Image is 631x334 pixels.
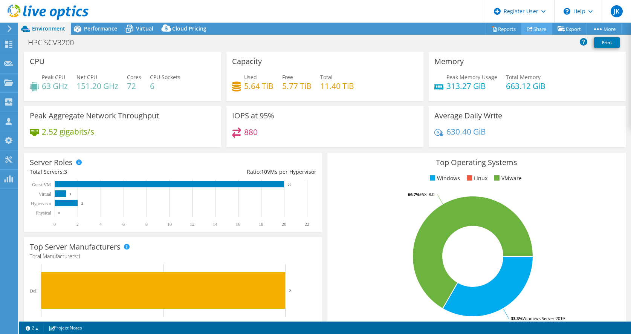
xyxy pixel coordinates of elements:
[30,158,73,167] h3: Server Roles
[76,74,97,81] span: Net CPU
[261,168,267,175] span: 10
[213,222,217,227] text: 14
[78,253,81,260] span: 1
[31,201,51,206] text: Hypervisor
[58,211,60,215] text: 0
[232,57,262,66] h3: Capacity
[305,222,309,227] text: 22
[42,82,68,90] h4: 63 GHz
[30,57,45,66] h3: CPU
[434,112,502,120] h3: Average Daily Write
[244,82,273,90] h4: 5.64 TiB
[24,38,86,47] h1: HPC SCV3200
[167,222,172,227] text: 10
[244,74,257,81] span: Used
[30,243,121,251] h3: Top Server Manufacturers
[259,222,263,227] text: 18
[39,192,52,197] text: Virtual
[127,82,141,90] h4: 72
[446,82,497,90] h4: 313.27 GiB
[20,323,44,332] a: 2
[284,321,286,326] text: 2
[288,183,292,187] text: 20
[150,74,180,81] span: CPU Sockets
[611,5,623,17] span: JK
[428,174,460,182] li: Windows
[282,222,286,227] text: 20
[408,192,420,197] tspan: 66.7%
[36,210,51,216] text: Physical
[30,168,173,176] div: Total Servers:
[32,182,51,187] text: Guest VM
[145,222,148,227] text: 8
[486,23,522,35] a: Reports
[127,74,141,81] span: Cores
[172,25,206,32] span: Cloud Pricing
[232,112,274,120] h3: IOPS at 95%
[64,168,67,175] span: 3
[70,192,72,196] text: 1
[552,23,587,35] a: Export
[506,74,541,81] span: Total Memory
[523,316,565,321] tspan: Windows Server 2019
[564,8,570,15] svg: \n
[587,23,622,35] a: More
[190,222,194,227] text: 12
[76,82,118,90] h4: 151.20 GHz
[84,25,117,32] span: Performance
[42,127,94,136] h4: 2.52 gigabits/s
[162,321,164,326] text: 1
[42,74,65,81] span: Peak CPU
[320,82,354,90] h4: 11.40 TiB
[282,82,312,90] h4: 5.77 TiB
[420,192,434,197] tspan: ESXi 8.0
[173,168,317,176] div: Ratio: VMs per Hypervisor
[99,222,102,227] text: 4
[136,25,153,32] span: Virtual
[333,158,620,167] h3: Top Operating Systems
[244,128,258,136] h4: 880
[465,174,487,182] li: Linux
[594,37,620,48] a: Print
[236,222,240,227] text: 16
[492,174,522,182] li: VMware
[76,222,79,227] text: 2
[434,57,464,66] h3: Memory
[43,323,87,332] a: Project Notes
[282,74,293,81] span: Free
[511,316,523,321] tspan: 33.3%
[446,74,497,81] span: Peak Memory Usage
[521,23,552,35] a: Share
[30,112,159,120] h3: Peak Aggregate Network Throughput
[81,202,83,205] text: 2
[506,82,545,90] h4: 663.12 GiB
[30,288,38,294] text: Dell
[53,222,56,227] text: 0
[32,25,65,32] span: Environment
[446,127,486,136] h4: 630.40 GiB
[30,252,316,260] h4: Total Manufacturers:
[40,321,42,326] text: 0
[320,74,333,81] span: Total
[150,82,180,90] h4: 6
[289,288,291,293] text: 2
[122,222,125,227] text: 6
